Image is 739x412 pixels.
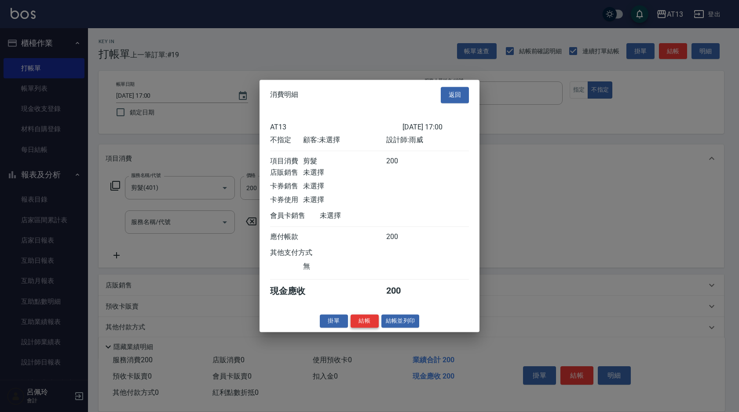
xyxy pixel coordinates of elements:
[320,314,348,328] button: 掛單
[386,285,419,297] div: 200
[270,182,303,191] div: 卡券銷售
[303,195,386,205] div: 未選擇
[270,136,303,145] div: 不指定
[270,123,402,131] div: AT13
[402,123,469,131] div: [DATE] 17:00
[270,285,320,297] div: 現金應收
[386,157,419,166] div: 200
[303,157,386,166] div: 剪髮
[320,211,402,221] div: 未選擇
[303,136,386,145] div: 顧客: 未選擇
[303,168,386,177] div: 未選擇
[303,262,386,271] div: 無
[270,248,337,257] div: 其他支付方式
[303,182,386,191] div: 未選擇
[386,136,469,145] div: 設計師: 雨威
[270,168,303,177] div: 店販銷售
[270,91,298,99] span: 消費明細
[441,87,469,103] button: 返回
[270,211,320,221] div: 會員卡銷售
[270,232,303,242] div: 應付帳款
[381,314,420,328] button: 結帳並列印
[270,195,303,205] div: 卡券使用
[386,232,419,242] div: 200
[351,314,379,328] button: 結帳
[270,157,303,166] div: 項目消費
